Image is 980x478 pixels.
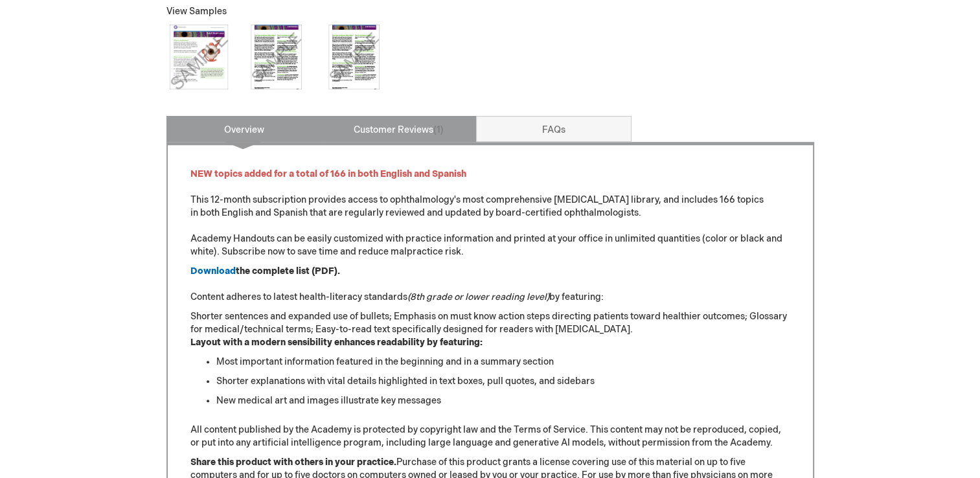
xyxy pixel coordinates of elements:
[322,25,387,89] img: Click to view
[190,424,790,450] p: All content published by the Academy is protected by copyright law and the Terms of Service. This...
[190,265,790,304] p: Content adheres to latest health-literacy standards by featuring:
[166,5,490,18] p: View Samples
[407,291,549,302] em: (8th grade or lower reading level)
[236,266,340,277] strong: the complete list (PDF).
[190,337,483,348] strong: Layout with a modern sensibility enhances readability by featuring:
[190,168,466,179] font: NEW topics added for a total of 166 in both English and Spanish
[216,356,790,369] li: Most important information featured in the beginning and in a summary section
[190,168,790,258] p: This 12-month subscription provides access to ophthalmology's most comprehensive [MEDICAL_DATA] l...
[476,116,632,142] a: FAQs
[166,25,231,89] img: Click to view
[216,394,790,407] li: New medical art and images illustrate key messages
[244,25,309,89] img: Click to view
[190,457,396,468] strong: Share this product with others in your practice.
[321,116,477,142] a: Customer Reviews1
[190,266,236,277] a: Download
[216,375,790,388] li: Shorter explanations with vital details highlighted in text boxes, pull quotes, and sidebars
[433,124,444,135] span: 1
[166,116,322,142] a: Overview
